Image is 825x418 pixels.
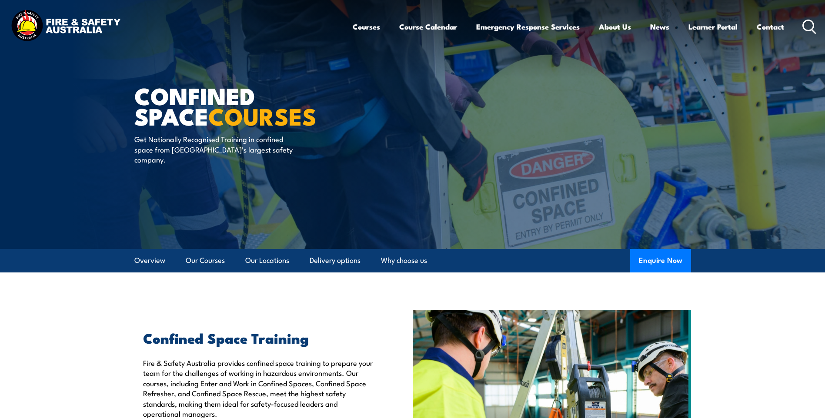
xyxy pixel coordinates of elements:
a: Learner Portal [688,15,738,38]
a: Our Locations [245,249,289,272]
button: Enquire Now [630,249,691,272]
a: Course Calendar [399,15,457,38]
a: Delivery options [310,249,361,272]
a: Why choose us [381,249,427,272]
a: Overview [134,249,165,272]
p: Get Nationally Recognised Training in confined space from [GEOGRAPHIC_DATA]’s largest safety comp... [134,134,293,164]
a: News [650,15,669,38]
a: About Us [599,15,631,38]
h2: Confined Space Training [143,332,373,344]
a: Courses [353,15,380,38]
a: Emergency Response Services [476,15,580,38]
strong: COURSES [208,97,317,133]
h1: Confined Space [134,85,349,126]
a: Our Courses [186,249,225,272]
a: Contact [757,15,784,38]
